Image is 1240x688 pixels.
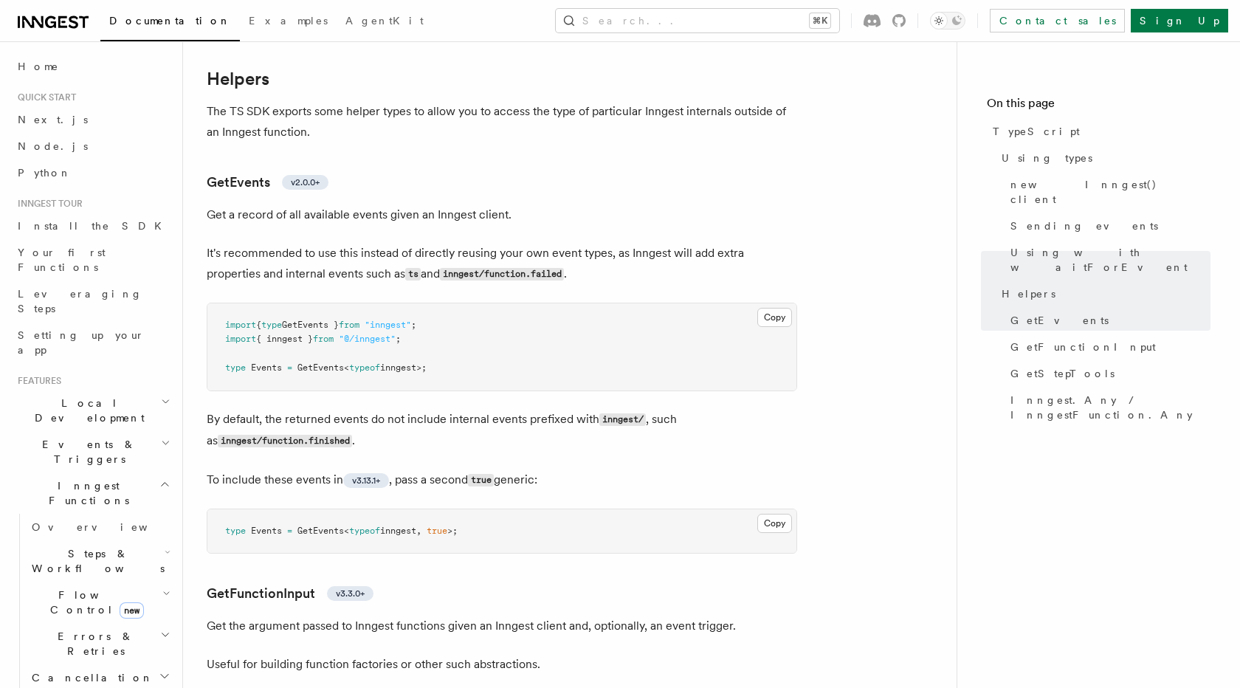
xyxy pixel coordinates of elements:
[12,159,173,186] a: Python
[207,69,269,89] a: Helpers
[987,94,1210,118] h4: On this page
[380,526,416,536] span: inngest
[1005,334,1210,360] a: GetFunctionInput
[207,172,328,193] a: GetEventsv2.0.0+
[12,322,173,363] a: Setting up your app
[207,583,373,604] a: GetFunctionInputv3.3.0+
[336,588,365,599] span: v3.3.0+
[282,320,339,330] span: GetEvents }
[996,281,1210,307] a: Helpers
[987,118,1210,145] a: TypeScript
[1005,387,1210,428] a: Inngest.Any / InngestFunction.Any
[297,526,344,536] span: GetEvents
[344,362,349,373] span: <
[225,526,246,536] span: type
[120,602,144,619] span: new
[339,334,396,344] span: "@/inngest"
[287,362,292,373] span: =
[440,268,564,281] code: inngest/function.failed
[1005,213,1210,239] a: Sending events
[18,247,106,273] span: Your first Functions
[365,320,411,330] span: "inngest"
[1010,366,1115,381] span: GetStepTools
[1010,313,1109,328] span: GetEvents
[468,474,494,486] code: true
[12,213,173,239] a: Install the SDK
[349,526,380,536] span: typeof
[18,140,88,152] span: Node.js
[447,526,458,536] span: >;
[12,431,173,472] button: Events & Triggers
[249,15,328,27] span: Examples
[18,114,88,125] span: Next.js
[1010,393,1210,422] span: Inngest.Any / InngestFunction.Any
[32,521,184,533] span: Overview
[757,514,792,533] button: Copy
[18,59,59,74] span: Home
[427,526,447,536] span: true
[26,623,173,664] button: Errors & Retries
[26,629,160,658] span: Errors & Retries
[337,4,433,40] a: AgentKit
[12,396,161,425] span: Local Development
[1005,239,1210,281] a: Using with waitForEvent
[1010,245,1210,275] span: Using with waitForEvent
[405,268,421,281] code: ts
[207,101,797,142] p: The TS SDK exports some helper types to allow you to access the type of particular Inngest intern...
[1002,151,1092,165] span: Using types
[416,526,421,536] span: ,
[757,308,792,327] button: Copy
[352,475,380,486] span: v3.13.1+
[12,472,173,514] button: Inngest Functions
[12,390,173,431] button: Local Development
[1010,219,1158,233] span: Sending events
[291,176,320,188] span: v2.0.0+
[12,53,173,80] a: Home
[100,4,240,41] a: Documentation
[1131,9,1228,32] a: Sign Up
[287,526,292,536] span: =
[1010,340,1156,354] span: GetFunctionInput
[810,13,830,28] kbd: ⌘K
[207,243,797,285] p: It's recommended to use this instead of directly reusing your own event types, as Inngest will ad...
[218,435,352,447] code: inngest/function.finished
[12,478,159,508] span: Inngest Functions
[1002,286,1055,301] span: Helpers
[18,220,170,232] span: Install the SDK
[240,4,337,40] a: Examples
[26,540,173,582] button: Steps & Workflows
[26,588,162,617] span: Flow Control
[26,670,154,685] span: Cancellation
[1005,307,1210,334] a: GetEvents
[26,514,173,540] a: Overview
[996,145,1210,171] a: Using types
[12,106,173,133] a: Next.js
[339,320,359,330] span: from
[109,15,231,27] span: Documentation
[380,362,427,373] span: inngest>;
[1005,171,1210,213] a: new Inngest() client
[12,239,173,281] a: Your first Functions
[411,320,416,330] span: ;
[12,281,173,322] a: Leveraging Steps
[990,9,1125,32] a: Contact sales
[207,616,797,636] p: Get the argument passed to Inngest functions given an Inngest client and, optionally, an event tr...
[18,167,72,179] span: Python
[1010,177,1210,207] span: new Inngest() client
[251,526,282,536] span: Events
[225,362,246,373] span: type
[12,437,161,467] span: Events & Triggers
[1005,360,1210,387] a: GetStepTools
[225,334,256,344] span: import
[12,92,76,103] span: Quick start
[993,124,1080,139] span: TypeScript
[556,9,839,32] button: Search...⌘K
[207,469,797,491] p: To include these events in , pass a second generic:
[256,320,261,330] span: {
[930,12,965,30] button: Toggle dark mode
[297,362,344,373] span: GetEvents
[261,320,282,330] span: type
[207,409,797,452] p: By default, the returned events do not include internal events prefixed with , such as .
[18,329,145,356] span: Setting up your app
[345,15,424,27] span: AgentKit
